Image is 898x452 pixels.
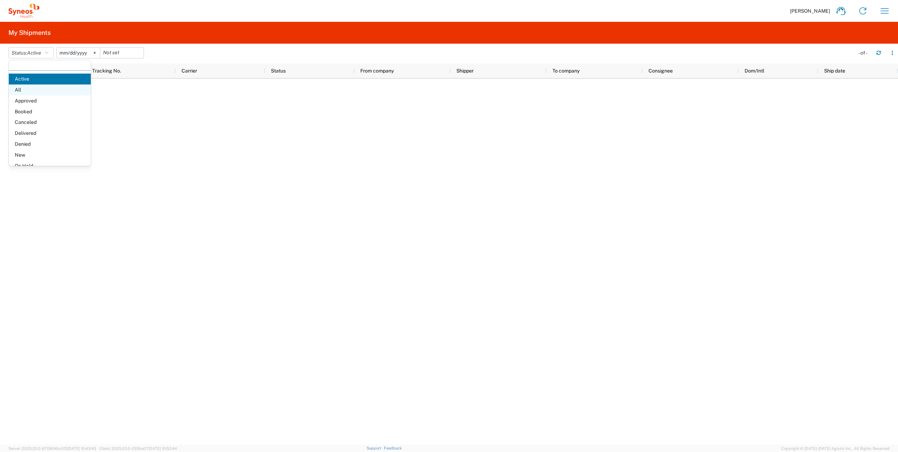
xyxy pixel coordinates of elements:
[148,446,177,451] span: [DATE] 10:52:44
[9,84,91,95] span: All
[9,117,91,128] span: Canceled
[649,68,673,74] span: Consignee
[9,150,91,161] span: New
[182,68,197,74] span: Carrier
[92,68,121,74] span: Tracking No.
[9,74,91,84] span: Active
[858,50,871,56] div: - of -
[8,446,96,451] span: Server: 2025.20.0-970904bc0f3
[271,68,286,74] span: Status
[9,95,91,106] span: Approved
[57,48,100,58] input: Not set
[99,446,177,451] span: Client: 2025.20.0-035ba07
[8,29,51,37] h2: My Shipments
[68,446,96,451] span: [DATE] 10:43:43
[745,68,764,74] span: Dom/Intl
[456,68,474,74] span: Shipper
[781,445,890,452] span: Copyright © [DATE]-[DATE] Agistix Inc., All Rights Reserved
[360,68,394,74] span: From company
[9,161,91,171] span: On Hold
[384,446,402,450] a: Feedback
[9,106,91,117] span: Booked
[9,139,91,150] span: Denied
[367,446,384,450] a: Support
[552,68,580,74] span: To company
[9,128,91,139] span: Delivered
[8,47,54,58] button: Status:Active
[27,50,41,56] span: Active
[824,68,845,74] span: Ship date
[790,8,830,14] span: [PERSON_NAME]
[100,48,144,58] input: Not set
